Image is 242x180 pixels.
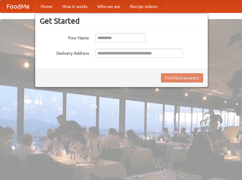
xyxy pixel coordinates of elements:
[36,0,57,13] a: Home
[40,16,203,26] h3: Get Started
[161,73,203,82] button: Find Restaurants!
[57,0,92,13] a: How it works
[125,0,162,13] a: Recipe videos
[40,33,89,41] label: Your Name
[92,0,125,13] a: Who we are
[40,49,89,56] label: Delivery Address
[0,0,36,13] a: FoodMe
